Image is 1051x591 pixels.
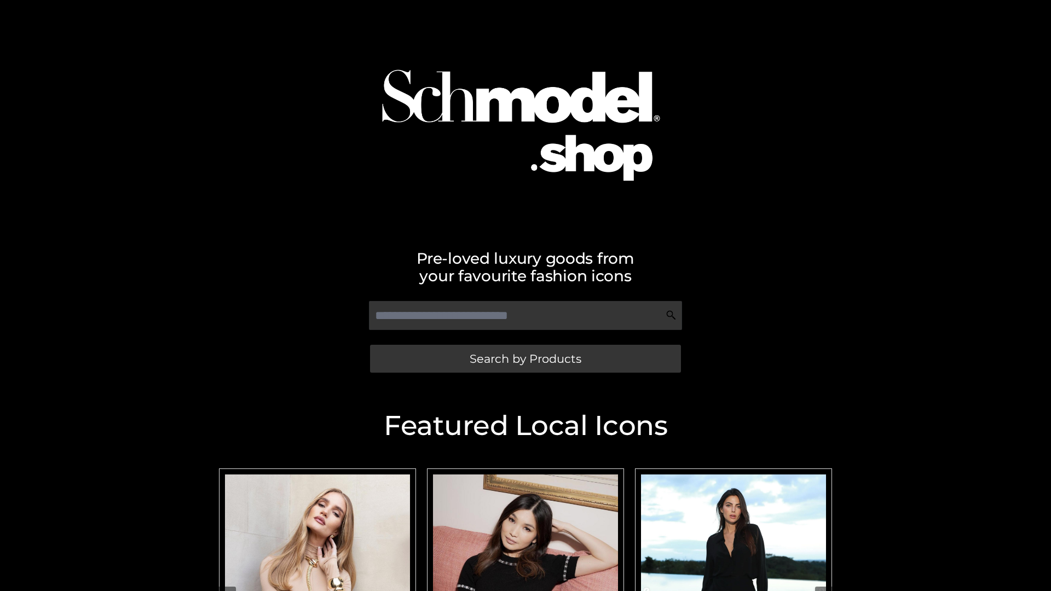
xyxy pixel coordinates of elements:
img: Search Icon [666,310,677,321]
span: Search by Products [470,353,581,364]
h2: Pre-loved luxury goods from your favourite fashion icons [213,250,838,285]
a: Search by Products [370,345,681,373]
h2: Featured Local Icons​ [213,412,838,439]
